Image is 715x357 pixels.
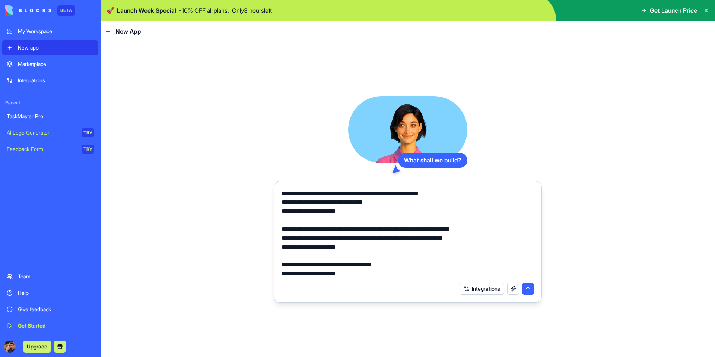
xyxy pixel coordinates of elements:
p: Only 3 hours left [232,6,272,15]
div: Integrations [18,77,94,84]
p: - 10 % OFF all plans. [179,6,229,15]
a: My Workspace [2,24,98,39]
img: ACg8ocKLfA0JNxOgdi-ackoDpUIsEKFr17nLtpImNCBZ_3qs-hBjc9RMOQ=s96-c [4,341,16,353]
button: Integrations [460,283,504,295]
span: 🚀 [107,6,114,15]
div: Give feedback [18,306,94,313]
div: My Workspace [18,28,94,35]
div: AI Logo Generator [7,129,77,136]
a: Marketplace [2,57,98,72]
a: Get Started [2,318,98,333]
div: Get Started [18,322,94,329]
a: Give feedback [2,302,98,317]
div: Help [18,289,94,297]
span: New App [115,27,141,36]
a: Integrations [2,73,98,88]
span: Launch Week Special [117,6,176,15]
a: Help [2,285,98,300]
div: BETA [57,5,75,16]
div: Team [18,273,94,280]
div: Marketplace [18,60,94,68]
span: Get Launch Price [650,6,697,15]
a: TaskMaster Pro [2,109,98,124]
div: What shall we build? [398,153,467,168]
a: AI Logo GeneratorTRY [2,125,98,140]
a: Feedback FormTRY [2,142,98,157]
span: Recent [2,100,98,106]
a: Upgrade [23,342,51,350]
div: TRY [82,145,94,154]
div: Feedback Form [7,145,77,153]
a: BETA [5,5,75,16]
button: Upgrade [23,341,51,353]
div: New app [18,44,94,51]
a: Team [2,269,98,284]
img: logo [5,5,51,16]
a: New app [2,40,98,55]
div: TaskMaster Pro [7,113,94,120]
div: TRY [82,128,94,137]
